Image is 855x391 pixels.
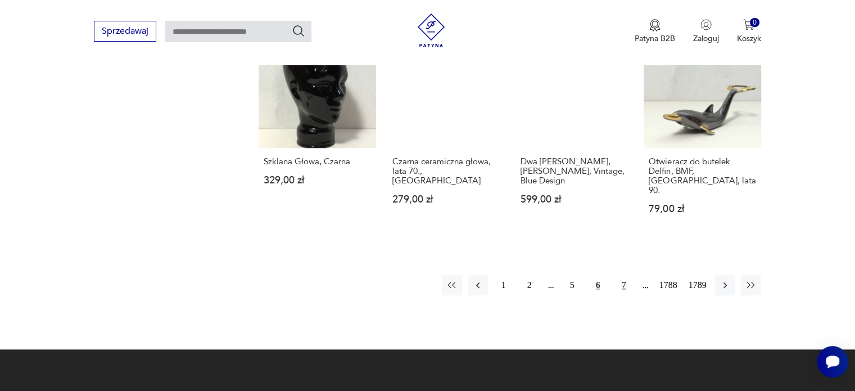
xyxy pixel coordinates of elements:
[414,14,448,47] img: Patyna - sklep z meblami i dekoracjami vintage
[649,204,756,214] p: 79,00 zł
[94,28,156,36] a: Sprzedawaj
[737,19,761,44] button: 0Koszyk
[750,18,759,28] div: 0
[614,275,634,295] button: 7
[521,157,627,186] h3: Dwa [PERSON_NAME], [PERSON_NAME], Vintage, Blue Design
[521,195,627,204] p: 599,00 zł
[387,31,504,236] a: Czarna ceramiczna głowa, lata 70., NiemcyCzarna ceramiczna głowa, lata 70., [GEOGRAPHIC_DATA]279,...
[635,19,675,44] a: Ikona medaluPatyna B2B
[292,24,305,38] button: Szukaj
[494,275,514,295] button: 1
[657,275,680,295] button: 1788
[519,275,540,295] button: 2
[635,19,675,44] button: Patyna B2B
[693,33,719,44] p: Zaloguj
[649,19,661,32] img: Ikona medalu
[264,176,370,185] p: 329,00 zł
[635,33,675,44] p: Patyna B2B
[392,157,499,186] h3: Czarna ceramiczna głowa, lata 70., [GEOGRAPHIC_DATA]
[264,157,370,167] h3: Szklana Głowa, Czarna
[693,19,719,44] button: Zaloguj
[700,19,712,30] img: Ikonka użytkownika
[515,31,632,236] a: Dwa Termosy Alfi, Tassilo V. Grolman, Vintage, Blue DesignDwa [PERSON_NAME], [PERSON_NAME], Vinta...
[94,21,156,42] button: Sprzedawaj
[588,275,608,295] button: 6
[259,31,376,236] a: Szklana Głowa, CzarnaSzklana Głowa, Czarna329,00 zł
[686,275,709,295] button: 1789
[644,31,761,236] a: Otwieracz do butelek Delfin, BMF, Niemcy, lata 90.Otwieracz do butelek Delfin, BMF, [GEOGRAPHIC_D...
[562,275,582,295] button: 5
[737,33,761,44] p: Koszyk
[392,195,499,204] p: 279,00 zł
[743,19,754,30] img: Ikona koszyka
[817,346,848,377] iframe: Smartsupp widget button
[649,157,756,195] h3: Otwieracz do butelek Delfin, BMF, [GEOGRAPHIC_DATA], lata 90.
